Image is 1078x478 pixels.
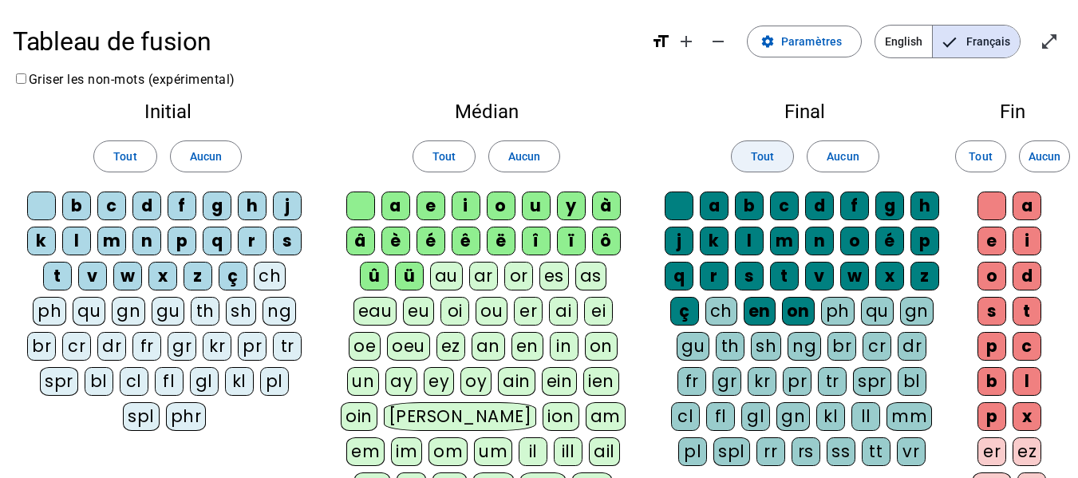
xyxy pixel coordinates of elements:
div: ch [705,297,737,326]
button: Aucun [488,140,560,172]
div: p [168,227,196,255]
h2: Initial [26,102,310,121]
div: o [487,192,515,220]
div: ç [670,297,699,326]
div: kl [225,367,254,396]
div: b [977,367,1006,396]
div: bl [85,367,113,396]
label: Griser les non-mots (expérimental) [13,72,235,87]
div: rs [792,437,820,466]
span: Paramètres [781,32,842,51]
mat-icon: settings [760,34,775,49]
div: bl [898,367,926,396]
div: au [430,262,463,290]
div: i [452,192,480,220]
span: Aucun [508,147,540,166]
div: ph [821,297,855,326]
div: a [1013,192,1041,220]
button: Paramètres [747,26,862,57]
div: l [735,227,764,255]
div: q [203,227,231,255]
div: o [977,262,1006,290]
div: b [62,192,91,220]
div: ï [557,227,586,255]
div: pr [783,367,811,396]
div: ç [219,262,247,290]
div: à [592,192,621,220]
div: j [665,227,693,255]
button: Tout [731,140,794,172]
div: un [347,367,379,396]
div: t [770,262,799,290]
button: Aucun [1019,140,1070,172]
div: vr [897,437,926,466]
div: cl [671,402,700,431]
div: ez [436,332,465,361]
div: i [1013,227,1041,255]
div: gu [152,297,184,326]
div: im [391,437,422,466]
div: am [586,402,626,431]
div: il [519,437,547,466]
div: en [744,297,776,326]
div: as [575,262,606,290]
div: eu [403,297,434,326]
div: gu [677,332,709,361]
div: t [1013,297,1041,326]
div: fl [155,367,184,396]
div: cr [62,332,91,361]
div: g [875,192,904,220]
div: ü [395,262,424,290]
div: on [585,332,618,361]
div: u [522,192,551,220]
div: e [977,227,1006,255]
div: ô [592,227,621,255]
div: f [168,192,196,220]
div: é [875,227,904,255]
button: Tout [955,140,1006,172]
div: ain [498,367,535,396]
div: ein [542,367,578,396]
div: spr [853,367,891,396]
div: k [700,227,729,255]
div: oin [341,402,377,431]
div: ay [385,367,417,396]
div: spl [123,402,160,431]
div: z [910,262,939,290]
div: an [472,332,505,361]
div: q [665,262,693,290]
div: qu [861,297,894,326]
div: l [62,227,91,255]
div: m [770,227,799,255]
h2: Médian [335,102,637,121]
div: dr [97,332,126,361]
div: br [27,332,56,361]
mat-icon: format_size [651,32,670,51]
div: x [875,262,904,290]
div: rr [756,437,785,466]
span: Tout [751,147,774,166]
div: z [184,262,212,290]
button: Diminuer la taille de la police [702,26,734,57]
div: a [381,192,410,220]
div: th [716,332,744,361]
div: om [428,437,468,466]
div: ey [424,367,454,396]
div: gl [741,402,770,431]
div: î [522,227,551,255]
div: k [27,227,56,255]
div: h [238,192,267,220]
div: ë [487,227,515,255]
div: w [113,262,142,290]
span: Aucun [827,147,859,166]
div: t [43,262,72,290]
div: ill [554,437,582,466]
div: r [700,262,729,290]
div: tr [273,332,302,361]
div: tr [818,367,847,396]
div: oi [440,297,469,326]
div: in [550,332,578,361]
div: oeu [387,332,430,361]
div: ph [33,297,66,326]
div: x [1013,402,1041,431]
